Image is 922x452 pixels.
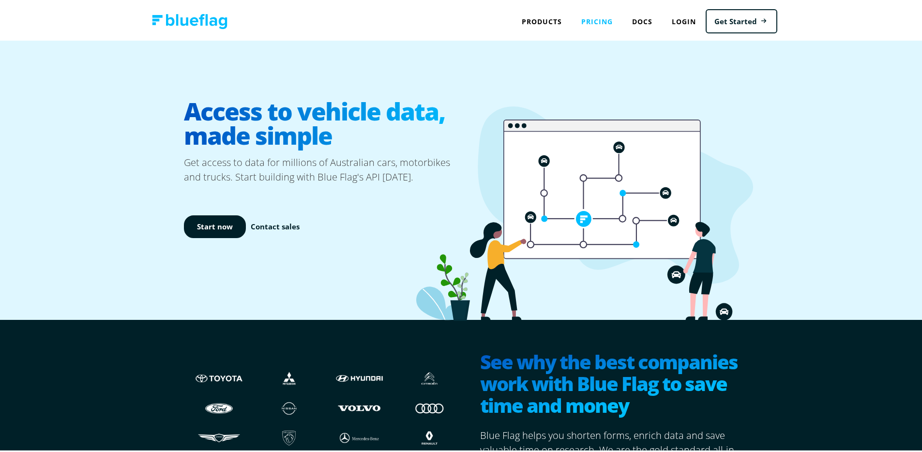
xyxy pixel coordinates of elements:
[334,397,385,415] img: Volvo logo
[251,219,300,230] a: Contact sales
[404,427,455,445] img: Renault logo
[334,367,385,386] img: Hyundai logo
[706,7,777,32] a: Get Started
[184,90,465,153] h1: Access to vehicle data, made simple
[622,10,662,30] a: Docs
[194,367,244,386] img: Toyota logo
[194,427,244,445] img: Genesis logo
[184,213,246,236] a: Start now
[152,12,227,27] img: Blue Flag logo
[264,367,315,386] img: Mistubishi logo
[184,153,465,182] p: Get access to data for millions of Australian cars, motorbikes and trucks. Start building with Bl...
[194,397,244,415] img: Ford logo
[404,367,455,386] img: Citroen logo
[572,10,622,30] a: Pricing
[512,10,572,30] div: Products
[480,349,745,417] h2: See why the best companies work with Blue Flag to save time and money
[264,427,315,445] img: Peugeot logo
[404,397,455,415] img: Audi logo
[334,427,385,445] img: Mercedes logo
[264,397,315,415] img: Nissan logo
[662,10,706,30] a: Login to Blue Flag application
